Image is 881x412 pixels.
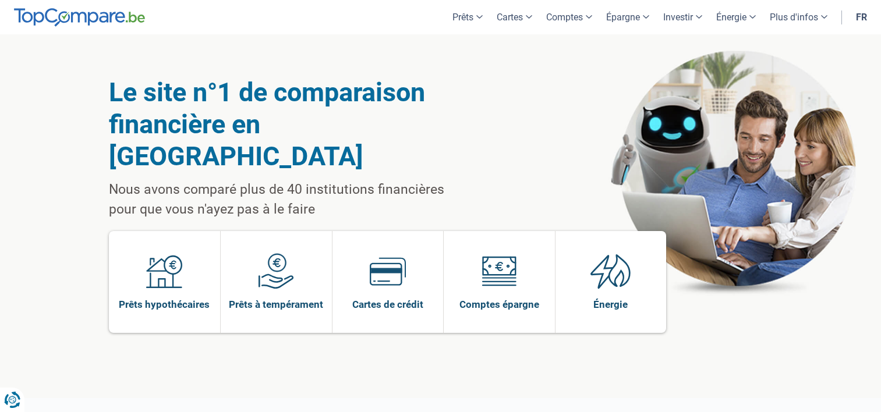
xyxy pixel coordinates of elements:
[352,298,423,311] span: Cartes de crédit
[258,253,294,289] img: Prêts à tempérament
[459,298,539,311] span: Comptes épargne
[146,253,182,289] img: Prêts hypothécaires
[109,76,474,172] h1: Le site n°1 de comparaison financière en [GEOGRAPHIC_DATA]
[229,298,323,311] span: Prêts à tempérament
[556,231,667,333] a: Énergie Énergie
[444,231,555,333] a: Comptes épargne Comptes épargne
[593,298,628,311] span: Énergie
[221,231,332,333] a: Prêts à tempérament Prêts à tempérament
[481,253,517,289] img: Comptes épargne
[109,231,221,333] a: Prêts hypothécaires Prêts hypothécaires
[14,8,145,27] img: TopCompare
[119,298,210,311] span: Prêts hypothécaires
[590,253,631,289] img: Énergie
[332,231,444,333] a: Cartes de crédit Cartes de crédit
[370,253,406,289] img: Cartes de crédit
[109,180,474,219] p: Nous avons comparé plus de 40 institutions financières pour que vous n'ayez pas à le faire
